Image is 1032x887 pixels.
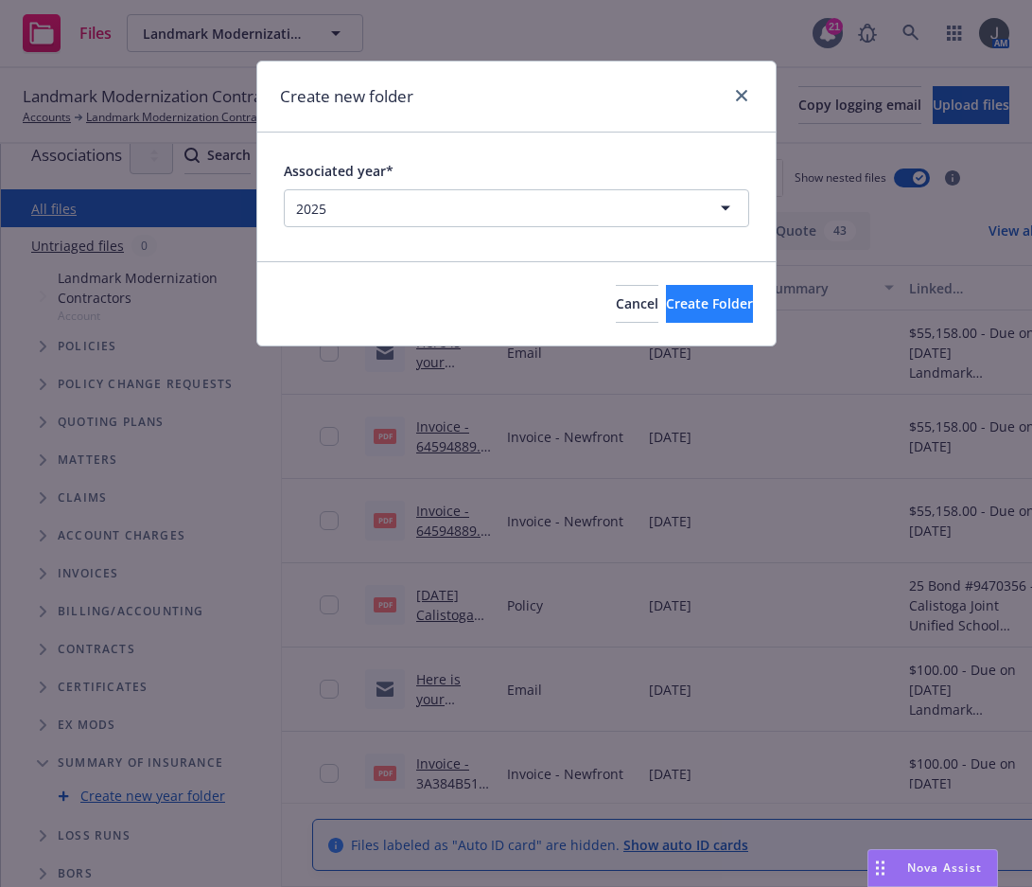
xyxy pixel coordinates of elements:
span: Create Folder [666,294,753,312]
span: Associated year* [284,162,394,180]
a: close [730,84,753,107]
span: Nova Assist [907,860,982,876]
button: Create Folder [666,285,753,323]
span: Cancel [616,294,658,312]
h1: Create new folder [280,84,413,109]
button: Nova Assist [867,849,998,887]
button: Cancel [616,285,658,323]
div: Drag to move [868,850,892,886]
